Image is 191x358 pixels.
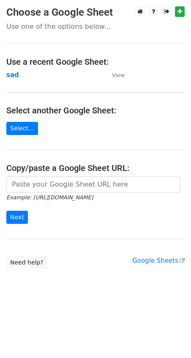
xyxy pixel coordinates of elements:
input: Paste your Google Sheet URL here [6,176,180,193]
a: Google Sheets [132,257,185,264]
h4: Use a recent Google Sheet: [6,57,185,67]
a: sad [6,71,19,79]
a: View [104,71,125,79]
h4: Copy/paste a Google Sheet URL: [6,163,185,173]
a: Select... [6,122,38,135]
h4: Select another Google Sheet: [6,105,185,116]
small: View [112,72,125,78]
a: Need help? [6,256,47,269]
input: Next [6,211,28,224]
small: Example: [URL][DOMAIN_NAME] [6,194,93,201]
p: Use one of the options below... [6,22,185,31]
h3: Choose a Google Sheet [6,6,185,19]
